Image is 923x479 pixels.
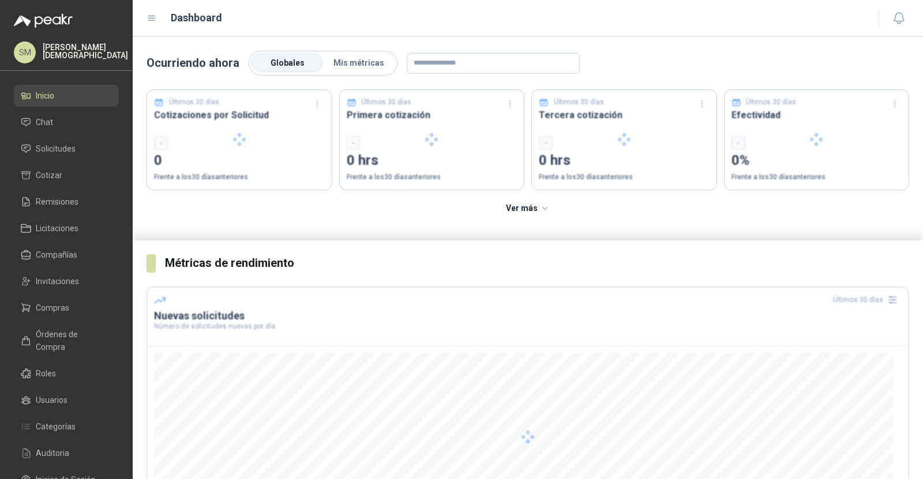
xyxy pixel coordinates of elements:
[36,301,69,314] span: Compras
[14,191,119,213] a: Remisiones
[36,328,108,353] span: Órdenes de Compra
[333,58,384,67] span: Mis métricas
[171,10,222,26] h1: Dashboard
[14,42,36,63] div: SM
[14,416,119,437] a: Categorías
[14,363,119,384] a: Roles
[14,323,119,358] a: Órdenes de Compra
[14,85,119,107] a: Inicio
[36,116,53,129] span: Chat
[36,142,76,155] span: Solicitudes
[14,164,119,186] a: Cotizar
[36,394,67,406] span: Usuarios
[14,297,119,319] a: Compras
[14,270,119,292] a: Invitaciones
[500,197,557,220] button: Ver más
[14,244,119,266] a: Compañías
[14,389,119,411] a: Usuarios
[14,442,119,464] a: Auditoria
[14,138,119,160] a: Solicitudes
[14,14,73,28] img: Logo peakr
[36,447,69,459] span: Auditoria
[36,420,76,433] span: Categorías
[36,248,77,261] span: Compañías
[14,111,119,133] a: Chat
[36,169,62,182] span: Cotizar
[36,222,78,235] span: Licitaciones
[36,367,56,380] span: Roles
[36,195,78,208] span: Remisiones
[271,58,305,67] span: Globales
[14,217,119,239] a: Licitaciones
[165,254,909,272] h3: Métricas de rendimiento
[36,89,54,102] span: Inicio
[147,54,239,72] p: Ocurriendo ahora
[36,275,79,288] span: Invitaciones
[43,43,128,59] p: [PERSON_NAME] [DEMOGRAPHIC_DATA]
